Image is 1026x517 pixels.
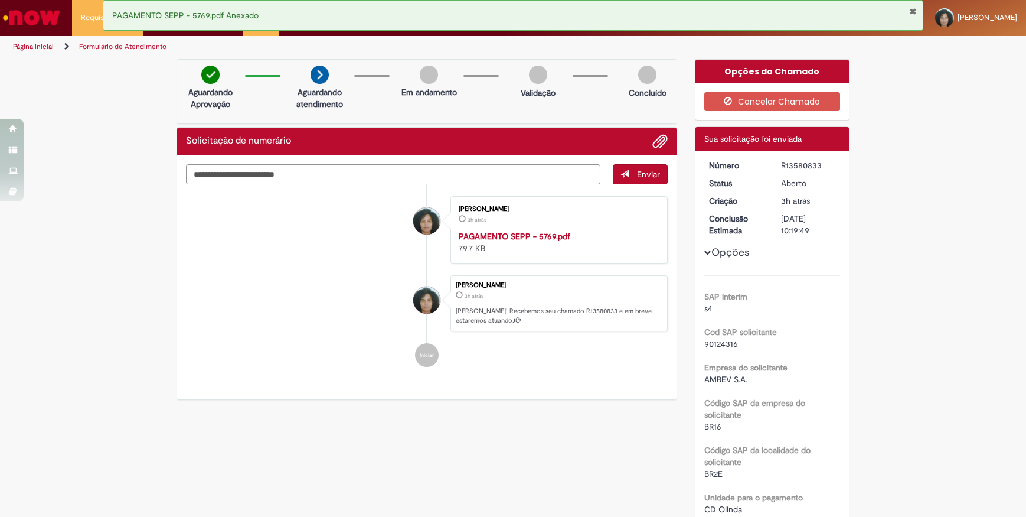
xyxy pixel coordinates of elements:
span: PAGAMENTO SEPP - 5769.pdf Anexado [112,10,259,21]
b: Unidade para o pagamento [704,492,803,503]
span: [PERSON_NAME] [958,12,1017,22]
a: Formulário de Atendimento [79,42,166,51]
a: Página inicial [13,42,54,51]
dt: Número [700,160,773,171]
span: 90124316 [704,339,738,349]
b: Cod SAP solicitante [704,327,777,337]
h2: Solicitação de numerário Histórico de tíquete [186,136,291,147]
div: [PERSON_NAME] [456,282,661,289]
dt: Criação [700,195,773,207]
span: AMBEV S.A. [704,374,747,385]
span: Sua solicitação foi enviada [704,134,802,144]
p: Concluído [629,87,666,99]
button: Fechar Notificação [909,6,917,16]
time: 30/09/2025 11:19:45 [465,292,483,300]
div: Opções do Chamado [695,60,849,83]
img: ServiceNow [1,6,62,30]
img: img-circle-grey.png [638,66,656,84]
p: Aguardando atendimento [291,86,348,110]
div: Rafaela Alvina Barata [413,207,440,235]
dt: Status [700,177,773,189]
span: s4 [704,303,713,314]
div: R13580833 [781,160,836,171]
img: img-circle-grey.png [529,66,547,84]
span: Requisições [81,12,122,24]
p: [PERSON_NAME]! Recebemos seu chamado R13580833 e em breve estaremos atuando. [456,307,661,325]
span: 3h atrás [468,216,486,223]
ul: Trilhas de página [9,36,675,58]
img: arrow-next.png [311,66,329,84]
b: SAP Interim [704,291,747,302]
a: PAGAMENTO SEPP - 5769.pdf [459,231,570,242]
li: Rafaela Alvina Barata [186,275,668,332]
p: Validação [521,87,556,99]
b: Código SAP da localidade do solicitante [704,445,811,467]
img: check-circle-green.png [201,66,220,84]
img: img-circle-grey.png [420,66,438,84]
p: Em andamento [401,86,457,98]
ul: Histórico de tíquete [186,184,668,379]
span: CD Olinda [704,504,742,515]
div: [DATE] 10:19:49 [781,213,836,236]
div: 79.7 KB [459,230,655,254]
button: Adicionar anexos [652,134,668,149]
div: [PERSON_NAME] [459,206,655,213]
span: 3h atrás [465,292,483,300]
time: 30/09/2025 11:19:38 [468,216,486,223]
div: Aberto [781,177,836,189]
button: Enviar [613,164,668,184]
p: Aguardando Aprovação [182,86,239,110]
b: Código SAP da empresa do solicitante [704,398,805,420]
textarea: Digite sua mensagem aqui... [186,164,600,184]
span: 3h atrás [781,196,810,206]
div: 30/09/2025 11:19:45 [781,195,836,207]
button: Cancelar Chamado [704,92,841,111]
b: Empresa do solicitante [704,362,788,373]
div: Rafaela Alvina Barata [413,287,440,314]
dt: Conclusão Estimada [700,213,773,236]
span: Enviar [637,169,660,180]
span: BR2E [704,469,723,479]
span: BR16 [704,421,721,432]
